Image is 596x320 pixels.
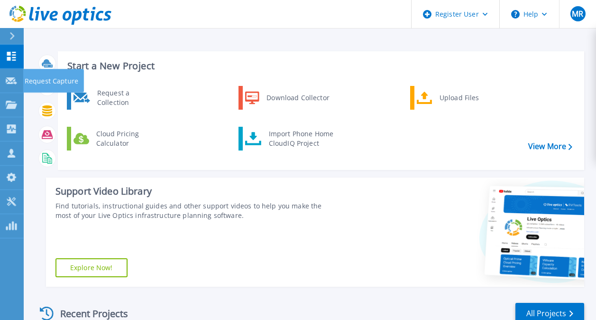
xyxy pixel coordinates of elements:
a: Upload Files [410,86,507,110]
div: Find tutorials, instructional guides and other support videos to help you make the most of your L... [55,201,335,220]
div: Request a Collection [92,88,162,107]
a: Download Collector [238,86,336,110]
div: Cloud Pricing Calculator [92,129,162,148]
a: Explore Now! [55,258,128,277]
a: Cloud Pricing Calculator [67,127,164,151]
div: Upload Files [435,88,505,107]
div: Download Collector [262,88,333,107]
h3: Start a New Project [67,61,572,71]
div: Import Phone Home CloudIQ Project [264,129,338,148]
a: Request a Collection [67,86,164,110]
span: MR [572,10,583,18]
p: Request Capture [25,69,78,94]
a: View More [528,142,572,151]
div: Support Video Library [55,185,335,198]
